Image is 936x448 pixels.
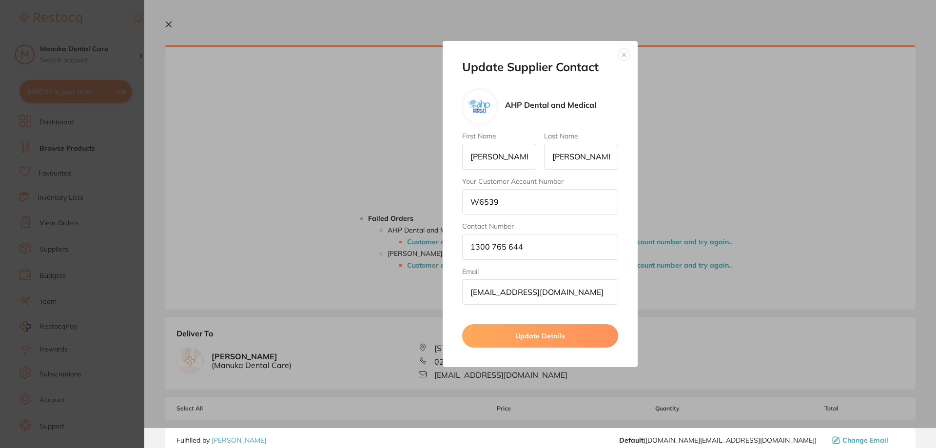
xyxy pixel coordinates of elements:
button: Update Details [462,324,618,348]
h2: Update Supplier Contact [462,60,618,74]
p: Fulfilled by [176,436,266,444]
label: Last Name [544,132,618,140]
img: AHP Dental and Medical [468,100,491,114]
span: Change Email [842,436,888,444]
label: First Name [462,132,536,140]
a: [PERSON_NAME] [212,436,266,445]
span: customer.care@henryschein.com.au [619,436,817,444]
label: Contact Number [462,222,618,230]
label: Your Customer Account Number [462,177,618,185]
label: Email [462,268,618,275]
button: Change Email [829,436,904,445]
p: AHP Dental and Medical [505,100,596,109]
b: Default [619,436,643,445]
